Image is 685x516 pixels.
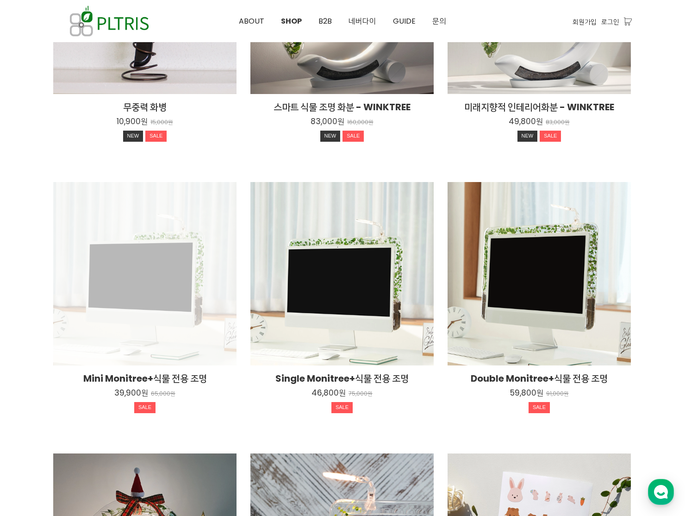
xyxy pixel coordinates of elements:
p: 39,900원 [114,388,148,398]
div: NEW [320,131,341,142]
div: NEW [123,131,143,142]
a: Double Monitree+식물 전용 조명 59,800원 91,000원 SALE [448,372,631,415]
div: SALE [145,131,167,142]
span: B2B [318,16,332,26]
h2: 무중력 화병 [53,101,237,113]
p: 65,000원 [151,390,175,397]
h2: 미래지향적 인테리어화분 - WINKTREE [448,101,631,113]
div: SALE [540,131,561,142]
p: 83,000원 [546,119,570,126]
p: 49,800원 [509,116,543,126]
a: 문의 [424,0,455,42]
p: 160,000원 [347,119,374,126]
span: 설정 [143,308,154,315]
a: GUIDE [385,0,424,42]
span: 네버다이 [349,16,376,26]
div: SALE [529,402,550,413]
p: 46,800원 [311,388,346,398]
div: SALE [342,131,364,142]
p: 15,000원 [150,119,173,126]
h2: Mini Monitree+식물 전용 조명 [53,372,237,385]
span: 문의 [432,16,446,26]
div: SALE [134,402,156,413]
span: ABOUT [239,16,264,26]
a: 로그인 [601,17,619,27]
span: GUIDE [393,16,416,26]
a: Single Monitree+식물 전용 조명 46,800원 75,000원 SALE [250,372,434,415]
a: 미래지향적 인테리어화분 - WINKTREE 49,800원 83,000원 NEWSALE [448,101,631,144]
a: 설정 [119,294,178,317]
p: 75,000원 [349,390,373,397]
a: 회원가입 [573,17,597,27]
a: 무중력 화병 10,900원 15,000원 NEWSALE [53,101,237,144]
a: 대화 [61,294,119,317]
div: SALE [331,402,353,413]
h2: 스마트 식물 조명 화분 - WINKTREE [250,101,434,113]
span: 홈 [29,308,35,315]
a: SHOP [273,0,310,42]
span: SHOP [281,16,302,26]
h2: Double Monitree+식물 전용 조명 [448,372,631,385]
a: ABOUT [230,0,273,42]
p: 83,000원 [311,116,344,126]
a: 스마트 식물 조명 화분 - WINKTREE 83,000원 160,000원 NEWSALE [250,101,434,144]
a: B2B [310,0,340,42]
a: Mini Monitree+식물 전용 조명 39,900원 65,000원 SALE [53,372,237,415]
p: 91,000원 [546,390,569,397]
a: 홈 [3,294,61,317]
h2: Single Monitree+식물 전용 조명 [250,372,434,385]
span: 대화 [85,308,96,315]
p: 59,800원 [510,388,543,398]
a: 네버다이 [340,0,385,42]
div: NEW [517,131,538,142]
p: 10,900원 [117,116,148,126]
